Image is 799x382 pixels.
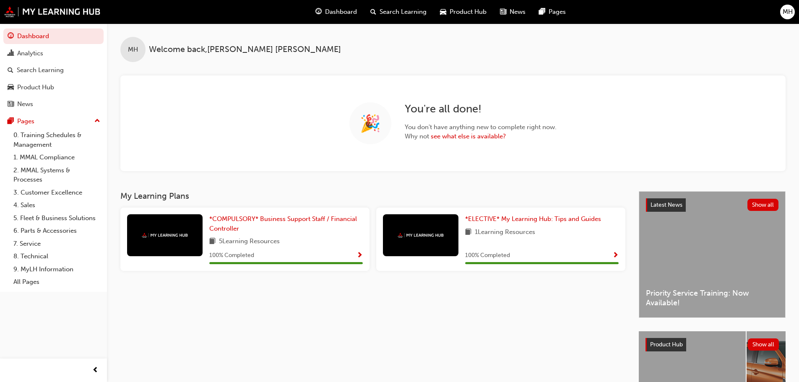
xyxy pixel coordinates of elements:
[510,7,526,17] span: News
[475,227,535,238] span: 1 Learning Resources
[128,45,138,55] span: MH
[10,199,104,212] a: 4. Sales
[450,7,487,17] span: Product Hub
[10,275,104,288] a: All Pages
[209,214,363,233] a: *COMPULSORY* Business Support Staff / Financial Controller
[309,3,364,21] a: guage-iconDashboard
[8,33,14,40] span: guage-icon
[357,252,363,260] span: Show Progress
[17,99,33,109] div: News
[325,7,357,17] span: Dashboard
[3,80,104,95] a: Product Hub
[639,191,786,318] a: Latest NewsShow allPriority Service Training: Now Available!
[10,212,104,225] a: 5. Fleet & Business Solutions
[360,119,381,128] span: 🎉
[219,236,280,247] span: 5 Learning Resources
[539,7,545,17] span: pages-icon
[17,65,64,75] div: Search Learning
[780,5,795,19] button: MH
[433,3,493,21] a: car-iconProduct Hub
[3,114,104,129] button: Pages
[364,3,433,21] a: search-iconSearch Learning
[17,83,54,92] div: Product Hub
[17,49,43,58] div: Analytics
[549,7,566,17] span: Pages
[612,252,619,260] span: Show Progress
[8,118,14,125] span: pages-icon
[149,45,341,55] span: Welcome back , [PERSON_NAME] [PERSON_NAME]
[440,7,446,17] span: car-icon
[431,133,506,140] a: see what else is available?
[10,186,104,199] a: 3. Customer Excellence
[405,102,557,116] h2: You're all done!
[8,84,14,91] span: car-icon
[10,164,104,186] a: 2. MMAL Systems & Processes
[651,201,682,208] span: Latest News
[120,191,625,201] h3: My Learning Plans
[493,3,532,21] a: news-iconNews
[500,7,506,17] span: news-icon
[747,199,779,211] button: Show all
[405,132,557,141] span: Why not
[748,338,779,351] button: Show all
[405,122,557,132] span: You don't have anything new to complete right now.
[398,233,444,238] img: mmal
[4,6,101,17] img: mmal
[646,288,778,307] span: Priority Service Training: Now Available!
[370,7,376,17] span: search-icon
[465,215,601,223] span: *ELECTIVE* My Learning Hub: Tips and Guides
[465,251,510,260] span: 100 % Completed
[532,3,573,21] a: pages-iconPages
[8,67,13,74] span: search-icon
[465,214,604,224] a: *ELECTIVE* My Learning Hub: Tips and Guides
[209,251,254,260] span: 100 % Completed
[380,7,427,17] span: Search Learning
[8,101,14,108] span: news-icon
[8,50,14,57] span: chart-icon
[357,250,363,261] button: Show Progress
[3,27,104,114] button: DashboardAnalyticsSearch LearningProduct HubNews
[3,46,104,61] a: Analytics
[10,151,104,164] a: 1. MMAL Compliance
[17,117,34,126] div: Pages
[315,7,322,17] span: guage-icon
[3,96,104,112] a: News
[646,198,778,212] a: Latest NewsShow all
[650,341,683,348] span: Product Hub
[92,365,99,376] span: prev-icon
[10,263,104,276] a: 9. MyLH Information
[209,236,216,247] span: book-icon
[645,338,779,351] a: Product HubShow all
[783,7,793,17] span: MH
[10,250,104,263] a: 8. Technical
[142,233,188,238] img: mmal
[465,227,471,238] span: book-icon
[612,250,619,261] button: Show Progress
[209,215,357,232] span: *COMPULSORY* Business Support Staff / Financial Controller
[3,62,104,78] a: Search Learning
[94,116,100,127] span: up-icon
[10,129,104,151] a: 0. Training Schedules & Management
[10,224,104,237] a: 6. Parts & Accessories
[10,237,104,250] a: 7. Service
[3,29,104,44] a: Dashboard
